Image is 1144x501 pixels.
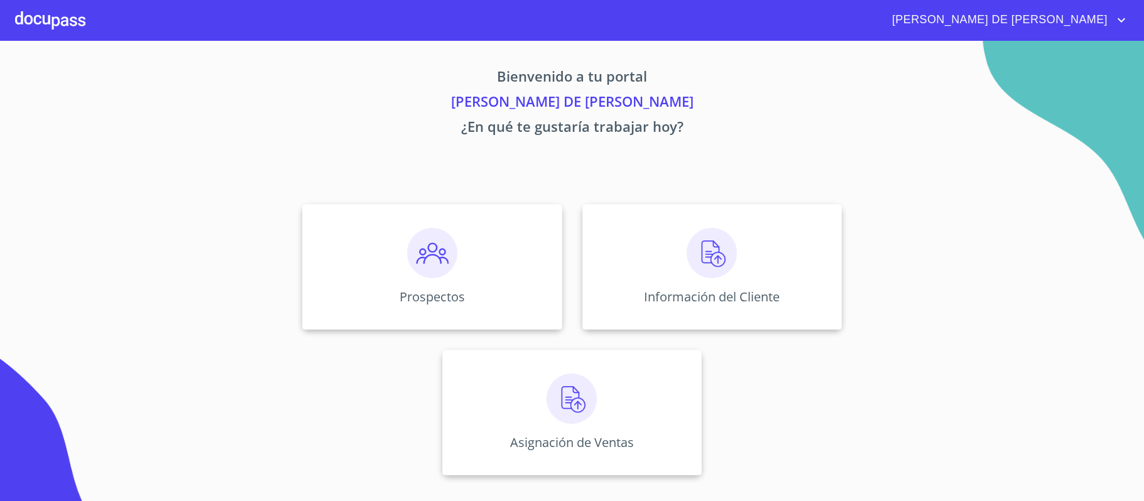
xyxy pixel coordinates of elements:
p: Bienvenido a tu portal [185,66,959,91]
img: prospectos.png [407,228,457,278]
p: Asignación de Ventas [510,434,634,451]
p: Prospectos [400,288,465,305]
button: account of current user [883,10,1129,30]
img: carga.png [547,374,597,424]
span: [PERSON_NAME] DE [PERSON_NAME] [883,10,1114,30]
p: Información del Cliente [644,288,780,305]
img: carga.png [687,228,737,278]
p: [PERSON_NAME] DE [PERSON_NAME] [185,91,959,116]
p: ¿En qué te gustaría trabajar hoy? [185,116,959,141]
